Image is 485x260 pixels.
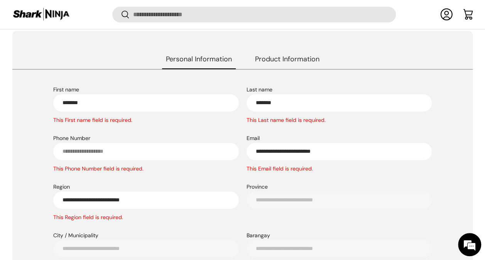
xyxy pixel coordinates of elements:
label: This Last name field is required. [247,116,432,126]
span: Personal Information [162,50,236,69]
label: Phone Number [53,135,90,143]
label: Last name [247,86,272,95]
label: This Region field is required. [53,213,239,223]
label: Province [247,183,268,192]
label: Barangay [247,232,270,240]
label: This Phone Number field is required. [53,165,239,174]
label: This First name field is required. [53,116,239,126]
label: Email [247,135,260,143]
label: First name [53,86,79,95]
span: Product Information [251,50,323,69]
label: City / Municipality [53,232,98,240]
img: Shark Ninja Philippines [12,7,70,22]
label: This Email field is required. [247,165,432,174]
label: Region [53,183,70,192]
